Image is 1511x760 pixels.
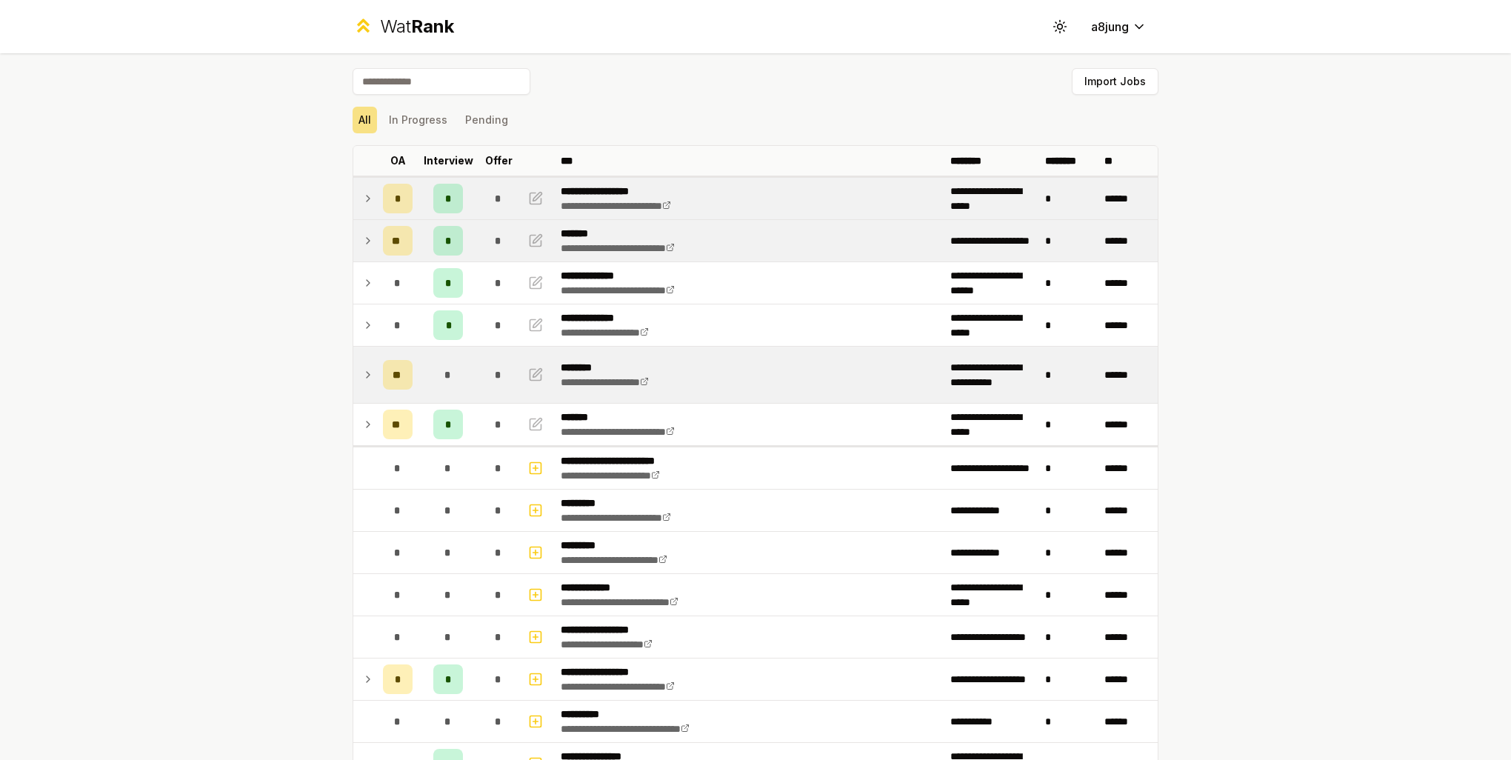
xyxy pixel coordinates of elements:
span: a8jung [1091,18,1129,36]
button: In Progress [383,107,453,133]
p: OA [390,153,406,168]
span: Rank [411,16,454,37]
p: Interview [424,153,473,168]
div: Wat [380,15,454,39]
button: All [353,107,377,133]
button: Pending [459,107,514,133]
p: Offer [485,153,513,168]
button: Import Jobs [1072,68,1158,95]
a: WatRank [353,15,454,39]
button: a8jung [1079,13,1158,40]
